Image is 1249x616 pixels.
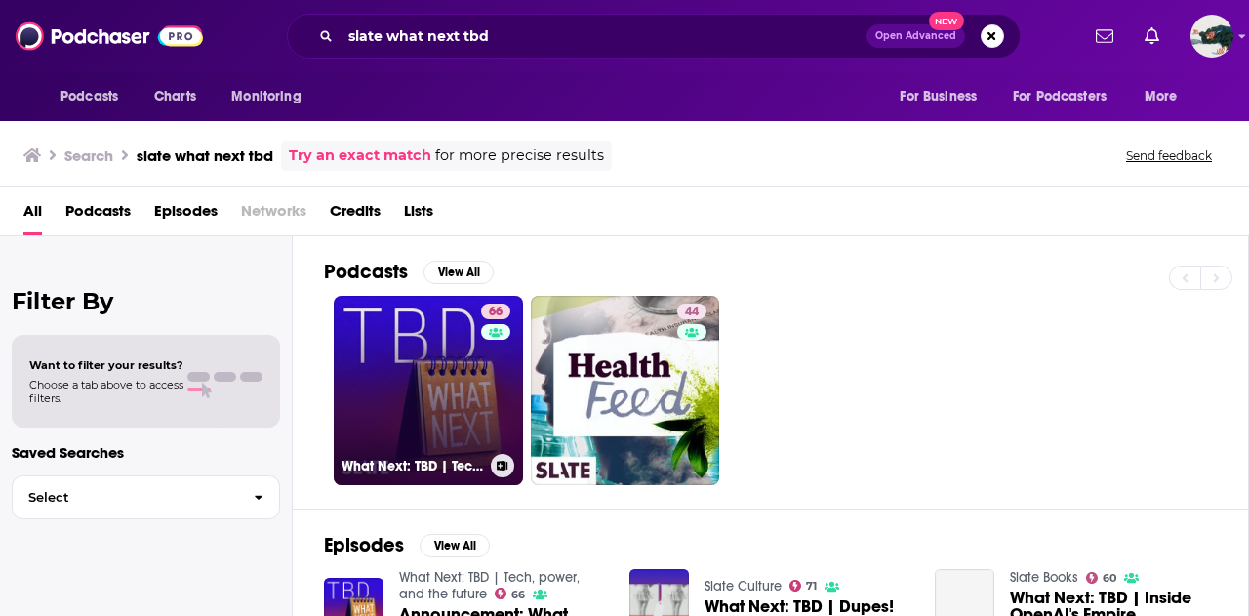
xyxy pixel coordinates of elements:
[1190,15,1233,58] span: Logged in as fsg.publicity
[23,195,42,235] a: All
[677,304,706,319] a: 44
[789,580,818,592] a: 71
[324,260,494,284] a: PodcastsView All
[334,296,523,485] a: 66What Next: TBD | Tech, power, and the future
[423,261,494,284] button: View All
[47,78,143,115] button: open menu
[420,534,490,557] button: View All
[330,195,381,235] a: Credits
[531,296,720,485] a: 44
[16,18,203,55] img: Podchaser - Follow, Share and Rate Podcasts
[12,475,280,519] button: Select
[13,491,238,504] span: Select
[511,591,525,599] span: 66
[218,78,326,115] button: open menu
[1131,78,1202,115] button: open menu
[289,144,431,167] a: Try an exact match
[705,578,782,595] a: Slate Culture
[685,303,699,322] span: 44
[1103,574,1116,583] span: 60
[1088,20,1121,53] a: Show notifications dropdown
[1086,572,1117,584] a: 60
[12,287,280,315] h2: Filter By
[29,358,183,372] span: Want to filter your results?
[886,78,1001,115] button: open menu
[489,303,503,322] span: 66
[154,195,218,235] a: Episodes
[341,21,866,52] input: Search podcasts, credits, & more...
[154,83,196,110] span: Charts
[435,144,604,167] span: for more precise results
[324,533,490,557] a: EpisodesView All
[12,443,280,462] p: Saved Searches
[1145,83,1178,110] span: More
[141,78,208,115] a: Charts
[29,378,183,405] span: Choose a tab above to access filters.
[806,582,817,591] span: 71
[705,598,894,615] a: What Next: TBD | Dupes!
[1137,20,1167,53] a: Show notifications dropdown
[324,260,408,284] h2: Podcasts
[900,83,977,110] span: For Business
[231,83,301,110] span: Monitoring
[495,588,526,599] a: 66
[1120,147,1218,164] button: Send feedback
[399,569,580,602] a: What Next: TBD | Tech, power, and the future
[287,14,1021,59] div: Search podcasts, credits, & more...
[324,533,404,557] h2: Episodes
[137,146,273,165] h3: slate what next tbd
[481,304,510,319] a: 66
[1190,15,1233,58] button: Show profile menu
[65,195,131,235] a: Podcasts
[1190,15,1233,58] img: User Profile
[866,24,965,48] button: Open AdvancedNew
[1010,569,1078,586] a: Slate Books
[342,458,483,474] h3: What Next: TBD | Tech, power, and the future
[64,146,113,165] h3: Search
[404,195,433,235] a: Lists
[60,83,118,110] span: Podcasts
[241,195,306,235] span: Networks
[1000,78,1135,115] button: open menu
[875,31,956,41] span: Open Advanced
[1013,83,1107,110] span: For Podcasters
[929,12,964,30] span: New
